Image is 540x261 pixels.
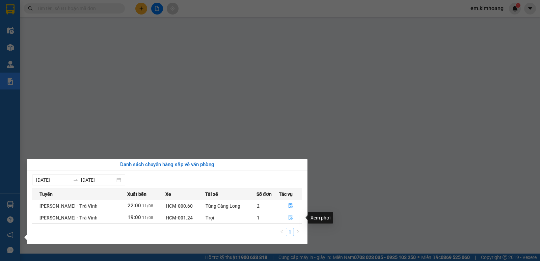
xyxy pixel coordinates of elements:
[296,230,300,234] span: right
[205,190,218,198] span: Tài xế
[294,228,302,236] li: Next Page
[166,215,193,220] span: HCM-001.24
[36,176,70,184] input: Từ ngày
[294,228,302,236] button: right
[81,176,115,184] input: Đến ngày
[165,190,171,198] span: Xe
[39,203,98,209] span: [PERSON_NAME] - Trà Vinh
[128,203,141,209] span: 22:00
[32,161,302,169] div: Danh sách chuyến hàng sắp về văn phòng
[127,190,146,198] span: Xuất bến
[142,204,153,208] span: 11/08
[36,36,51,43] span: HẰNG
[206,214,256,221] div: Trọi
[42,13,50,20] span: MẸ
[39,190,53,198] span: Tuyến
[3,36,51,43] span: 0919104243 -
[23,4,78,10] strong: BIÊN NHẬN GỬI HÀNG
[206,202,256,210] div: Tùng Càng Long
[257,215,260,220] span: 1
[73,177,78,183] span: swap-right
[288,203,293,209] span: file-done
[166,203,193,209] span: HCM-000.60
[128,214,141,220] span: 19:00
[278,228,286,236] button: left
[3,23,99,35] p: NHẬN:
[308,212,333,224] div: Xem phơi
[279,212,302,223] button: file-done
[142,215,153,220] span: 11/08
[3,23,68,35] span: VP [PERSON_NAME] ([GEOGRAPHIC_DATA])
[3,44,16,50] span: GIAO:
[3,13,99,20] p: GỬI:
[256,190,272,198] span: Số đơn
[279,201,302,211] button: file-done
[278,228,286,236] li: Previous Page
[73,177,78,183] span: to
[257,203,260,209] span: 2
[39,215,98,220] span: [PERSON_NAME] - Trà Vinh
[279,190,293,198] span: Tác vụ
[280,230,284,234] span: left
[288,215,293,220] span: file-done
[286,228,294,236] a: 1
[14,13,50,20] span: VP Cầu Kè -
